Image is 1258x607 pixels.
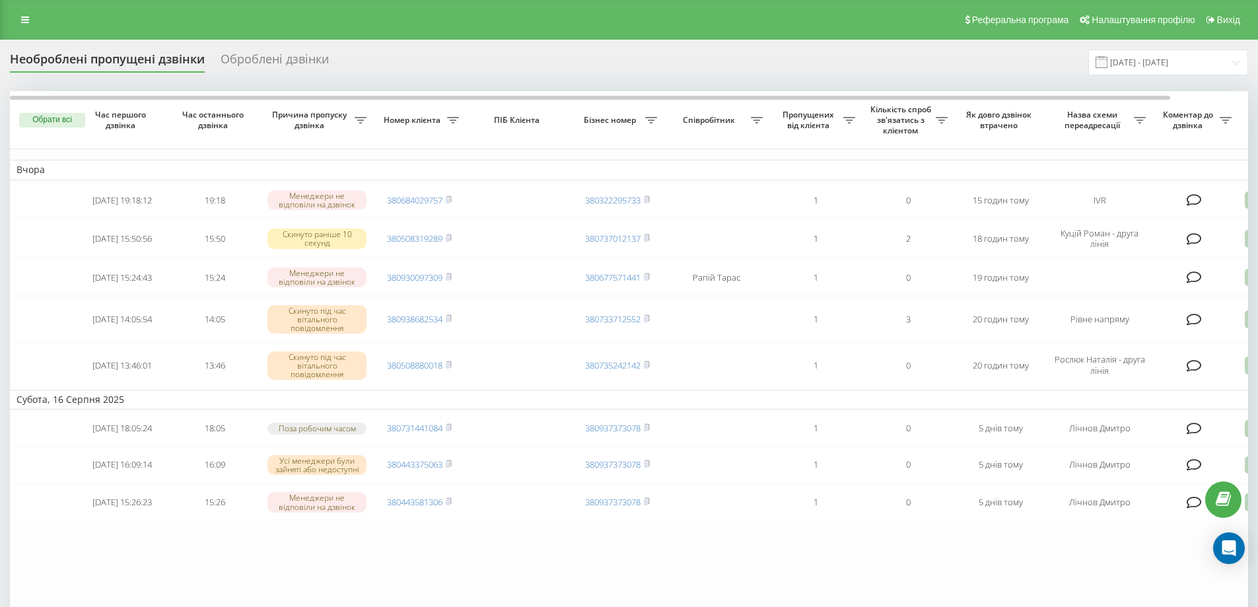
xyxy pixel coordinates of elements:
[19,113,85,127] button: Обрати всі
[670,115,751,125] span: Співробітник
[168,485,261,520] td: 15:26
[954,485,1047,520] td: 5 днів тому
[585,458,641,470] a: 380937373078
[1159,110,1220,130] span: Коментар до дзвінка
[664,260,769,295] td: Рапій Тарас
[954,260,1047,295] td: 19 годин тому
[585,496,641,508] a: 380937373078
[954,297,1047,341] td: 20 годин тому
[585,422,641,434] a: 380937373078
[585,271,641,283] a: 380677571441
[585,194,641,206] a: 380322295733
[954,343,1047,387] td: 20 годин тому
[267,229,367,248] div: Скинуто раніше 10 секунд
[168,447,261,482] td: 16:09
[168,297,261,341] td: 14:05
[387,422,442,434] a: 380731441084
[1047,220,1152,257] td: Куцій Роман - друга лінія
[76,297,168,341] td: [DATE] 14:05:54
[10,52,205,73] div: Необроблені пропущені дзвінки
[267,268,367,287] div: Менеджери не відповіли на дзвінок
[76,183,168,218] td: [DATE] 19:18:12
[868,104,936,135] span: Кількість спроб зв'язатись з клієнтом
[387,271,442,283] a: 380930097309
[267,190,367,210] div: Менеджери не відповіли на дзвінок
[168,412,261,445] td: 18:05
[965,110,1036,130] span: Як довго дзвінок втрачено
[578,115,645,125] span: Бізнес номер
[862,485,954,520] td: 0
[380,115,447,125] span: Номер клієнта
[862,183,954,218] td: 0
[76,485,168,520] td: [DATE] 15:26:23
[76,343,168,387] td: [DATE] 13:46:01
[1047,447,1152,482] td: Лічнов Дмитро
[387,194,442,206] a: 380684029757
[1047,183,1152,218] td: IVR
[267,492,367,512] div: Менеджери не відповіли на дзвінок
[1092,15,1195,25] span: Налаштування профілю
[76,412,168,445] td: [DATE] 18:05:24
[954,183,1047,218] td: 15 годин тому
[387,359,442,371] a: 380508880018
[168,220,261,257] td: 15:50
[76,260,168,295] td: [DATE] 15:24:43
[585,359,641,371] a: 380735242142
[267,423,367,434] div: Поза робочим часом
[769,412,862,445] td: 1
[267,110,355,130] span: Причина пропуску дзвінка
[387,313,442,325] a: 380938682534
[168,343,261,387] td: 13:46
[477,115,560,125] span: ПІБ Клієнта
[585,313,641,325] a: 380733712552
[267,351,367,380] div: Скинуто під час вітального повідомлення
[1047,343,1152,387] td: Рослюк Наталія - друга лінія
[87,110,158,130] span: Час першого дзвінка
[862,343,954,387] td: 0
[769,260,862,295] td: 1
[954,447,1047,482] td: 5 днів тому
[769,447,862,482] td: 1
[168,183,261,218] td: 19:18
[267,455,367,475] div: Усі менеджери були зайняті або недоступні
[387,232,442,244] a: 380508319289
[1047,297,1152,341] td: Рівне напряму
[862,260,954,295] td: 0
[769,485,862,520] td: 1
[862,412,954,445] td: 0
[1213,532,1245,564] div: Open Intercom Messenger
[769,297,862,341] td: 1
[862,297,954,341] td: 3
[585,232,641,244] a: 380737012137
[168,260,261,295] td: 15:24
[221,52,329,73] div: Оброблені дзвінки
[76,220,168,257] td: [DATE] 15:50:56
[972,15,1069,25] span: Реферальна програма
[179,110,250,130] span: Час останнього дзвінка
[862,220,954,257] td: 2
[1047,485,1152,520] td: Лічнов Дмитро
[954,220,1047,257] td: 18 годин тому
[862,447,954,482] td: 0
[267,305,367,334] div: Скинуто під час вітального повідомлення
[1053,110,1134,130] span: Назва схеми переадресації
[387,496,442,508] a: 380443581306
[769,343,862,387] td: 1
[1217,15,1240,25] span: Вихід
[769,183,862,218] td: 1
[387,458,442,470] a: 380443375063
[1047,412,1152,445] td: Лічнов Дмитро
[76,447,168,482] td: [DATE] 16:09:14
[954,412,1047,445] td: 5 днів тому
[769,220,862,257] td: 1
[776,110,843,130] span: Пропущених від клієнта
